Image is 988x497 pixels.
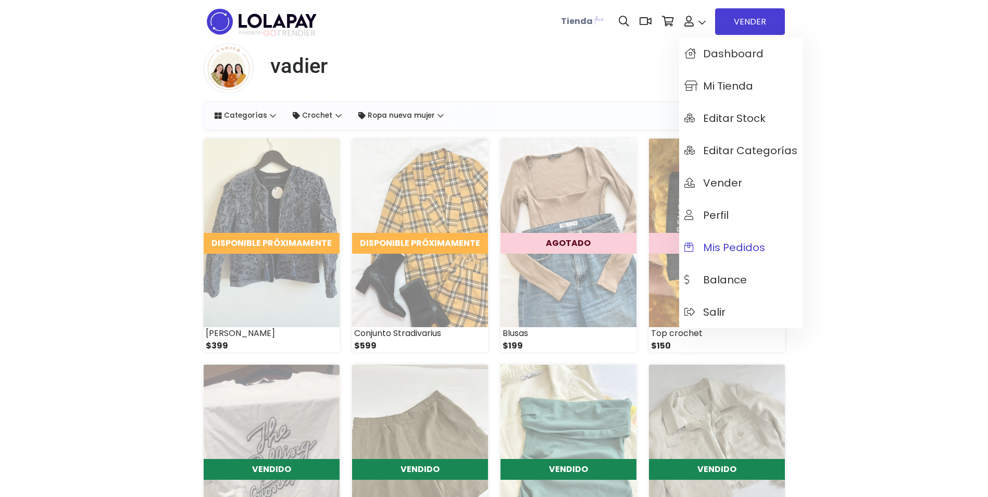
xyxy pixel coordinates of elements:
[263,27,277,39] span: GO
[204,459,340,480] div: VENDIDO
[684,48,764,59] span: Dashboard
[501,139,636,352] a: AGOTADO Blusas $199
[715,8,785,35] a: VENDER
[286,106,348,125] a: Crochet
[204,5,320,38] img: logo
[352,233,488,254] div: DISPONIBLE PRÓXIMAMENTE
[679,296,803,328] a: Salir
[679,134,803,167] a: Editar Categorías
[684,209,729,221] span: Perfil
[679,231,803,264] a: Mis pedidos
[593,14,605,26] img: Lolapay Plus
[239,30,263,36] span: POWERED BY
[679,167,803,199] a: Vender
[679,199,803,231] a: Perfil
[352,139,488,352] a: DISPONIBLE PRÓXIMAMENTE Conjunto Stradivarius $599
[684,177,742,189] span: Vender
[649,327,785,340] div: Top crochet
[352,139,488,327] img: small_1675656966362.jpeg
[679,70,803,102] a: Mi tienda
[204,340,340,352] div: $399
[208,106,283,125] a: Categorías
[352,340,488,352] div: $599
[679,102,803,134] a: Editar Stock
[270,54,328,79] h1: vadier
[204,327,340,340] div: [PERSON_NAME]
[684,274,747,285] span: Balance
[239,29,316,38] span: TRENDIER
[649,233,785,254] div: AGOTADO
[352,106,451,125] a: Ropa nueva mujer
[501,459,636,480] div: VENDIDO
[352,459,488,480] div: VENDIDO
[501,139,636,327] img: small_1668463708293.jpeg
[352,327,488,340] div: Conjunto Stradivarius
[561,15,593,27] b: Tienda
[679,38,803,70] a: Dashboard
[204,139,340,352] a: DISPONIBLE PRÓXIMAMENTE [PERSON_NAME] $399
[649,340,785,352] div: $150
[501,340,636,352] div: $199
[501,233,636,254] div: AGOTADO
[649,139,785,352] a: AGOTADO Top crochet $150
[262,54,328,79] a: vadier
[204,233,340,254] div: DISPONIBLE PRÓXIMAMENTE
[684,145,797,156] span: Editar Categorías
[649,139,785,327] img: small_1660696200372.jpeg
[679,264,803,296] a: Balance
[684,80,753,92] span: Mi tienda
[649,459,785,480] div: VENDIDO
[684,242,765,253] span: Mis pedidos
[684,306,726,318] span: Salir
[684,113,766,124] span: Editar Stock
[501,327,636,340] div: Blusas
[204,139,340,327] img: small_1675911794243.jpeg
